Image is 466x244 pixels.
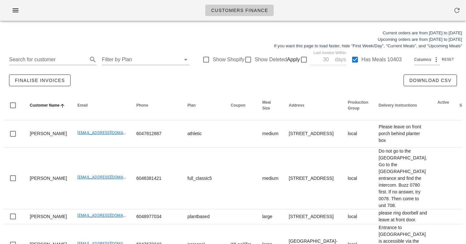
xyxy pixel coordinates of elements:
[379,103,417,108] span: Delivery Instructions
[343,209,373,224] td: local
[283,209,342,224] td: [STREET_ADDRESS]
[440,56,457,63] button: Reset
[283,148,342,209] td: [STREET_ADDRESS]
[131,209,182,224] td: 6048977034
[226,91,257,120] th: Coupon: Not sorted. Activate to sort ascending.
[373,120,432,148] td: Please leave on front porch behind planter box
[348,100,368,110] span: Production Group
[136,103,148,108] span: Phone
[262,100,271,110] span: Meal Size
[289,103,304,108] span: Address
[343,120,373,148] td: local
[373,91,432,120] th: Delivery Instructions: Not sorted. Activate to sort ascending.
[213,56,244,63] label: Show Shopify
[283,91,342,120] th: Address: Not sorted. Activate to sort ascending.
[404,75,457,86] button: Download CSV
[182,148,226,209] td: full_classic5
[30,103,60,108] span: Customer Name
[77,175,142,180] a: [EMAIL_ADDRESS][DOMAIN_NAME]
[361,56,402,63] label: Has Meals 10403
[205,5,273,16] a: Customers Finance
[257,120,284,148] td: medium
[257,91,284,120] th: Meal Size: Not sorted. Activate to sort ascending.
[25,209,72,224] td: [PERSON_NAME]
[77,131,142,135] a: [EMAIL_ADDRESS][DOMAIN_NAME]
[182,120,226,148] td: athletic
[343,91,373,120] th: Production Group: Not sorted. Activate to sort ascending.
[25,148,72,209] td: [PERSON_NAME]
[414,54,440,65] div: Columns
[72,91,131,120] th: Email: Not sorted. Activate to sort ascending.
[287,56,300,64] span: Apply
[25,120,72,148] td: [PERSON_NAME]
[182,209,226,224] td: plantbased
[131,91,182,120] th: Phone: Not sorted. Activate to sort ascending.
[211,8,268,13] span: Customers Finance
[102,54,190,65] div: Filter by Plan
[131,120,182,148] td: 6047812887
[432,91,454,120] th: Active: Not sorted. Activate to sort ascending.
[409,78,451,83] span: Download CSV
[187,103,195,108] span: Plan
[257,209,284,224] td: large
[231,103,245,108] span: Coupon
[9,75,71,86] button: Finalise Invoices
[77,213,142,218] a: [EMAIL_ADDRESS][DOMAIN_NAME]
[373,209,432,224] td: please ring doorbell and leave at front door.
[343,148,373,209] td: local
[438,100,449,105] span: Active
[255,56,287,63] label: Show Deleted
[182,91,226,120] th: Plan: Not sorted. Activate to sort ascending.
[77,103,88,108] span: Email
[25,91,72,120] th: Customer Name: Sorted ascending. Activate to sort descending.
[283,120,342,148] td: [STREET_ADDRESS]
[373,148,432,209] td: Do not go to the [GEOGRAPHIC_DATA]. Go to the [GEOGRAPHIC_DATA] entrance and find the intercom. B...
[441,58,454,61] span: Reset
[131,148,182,209] td: 6048381421
[334,56,346,63] div: days
[313,51,346,55] label: Last Invoice Within
[257,148,284,209] td: medium
[15,78,65,83] span: Finalise Invoices
[414,56,431,63] span: Columns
